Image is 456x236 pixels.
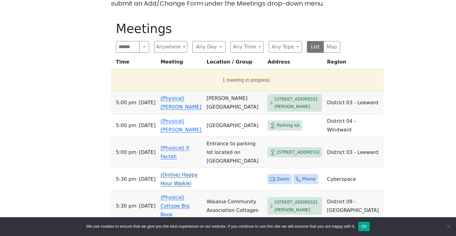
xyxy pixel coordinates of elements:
span: Zoom [277,175,289,183]
th: Region [324,58,384,69]
th: Time [111,58,158,69]
a: (Physical) [PERSON_NAME] [161,95,202,110]
span: [STREET_ADDRESS][PERSON_NAME] [275,198,320,213]
a: (Physical) Cottage Big Book [161,194,189,217]
a: (Online) Happy Hour Waikiki [161,172,198,186]
span: 5:30 PM [116,175,136,184]
th: Meeting [158,58,204,69]
button: Any Type [269,41,302,53]
td: District 04 - Windward [324,114,384,137]
span: 5:00 PM [116,148,136,157]
button: Anywhere [154,41,187,53]
td: District 03 - Leeward [324,92,384,114]
span: We use cookies to ensure that we give you the best experience on our website. If you continue to ... [86,223,355,230]
span: 5:00 PM [116,121,136,130]
button: Any Day [192,41,226,53]
button: Any Time [230,41,264,53]
span: [DATE] [139,148,156,157]
td: Entrance to parking lot located on [GEOGRAPHIC_DATA] [204,137,265,168]
td: District 03 - Leeward [324,137,384,168]
td: [PERSON_NAME][GEOGRAPHIC_DATA] [204,92,265,114]
span: 5:00 PM [116,98,136,107]
span: Parking lot [277,122,299,129]
span: Phone [302,175,316,183]
span: [DATE] [139,202,156,210]
span: [DATE] [139,121,156,130]
button: Ok [358,222,370,231]
td: [GEOGRAPHIC_DATA] [204,114,265,137]
td: Cyberspace [324,168,384,191]
button: Map [324,41,340,53]
input: Search [116,41,140,53]
th: Address [265,58,324,69]
td: District 09 - [GEOGRAPHIC_DATA] [324,191,384,222]
button: Search [139,41,149,53]
button: List [307,41,324,53]
a: (Physical) [PERSON_NAME] [161,118,202,133]
th: Location / Group [204,58,265,69]
button: 1 meeting in progress [113,72,379,89]
h1: Meetings [116,21,340,36]
span: [DATE] [139,175,156,184]
td: Waialua Community Association Cottages [204,191,265,222]
span: [DATE] [139,98,156,107]
span: No [445,223,451,230]
span: [STREET_ADDRESS] [277,148,320,156]
span: 5:30 PM [116,202,136,210]
span: [STREET_ADDRESS][PERSON_NAME] [275,95,320,110]
a: (Physical) X Factah [161,145,189,159]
